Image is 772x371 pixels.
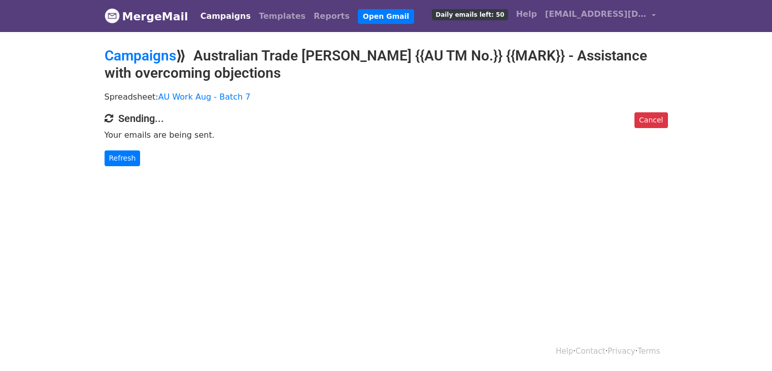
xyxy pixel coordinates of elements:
a: Campaigns [196,6,255,26]
h4: Sending... [105,112,668,125]
a: Refresh [105,150,141,166]
a: Help [512,4,541,24]
a: Contact [576,347,605,356]
a: Privacy [608,347,635,356]
span: [EMAIL_ADDRESS][DOMAIN_NAME] [545,8,647,20]
a: Reports [310,6,354,26]
a: [EMAIL_ADDRESS][DOMAIN_NAME] [541,4,660,28]
a: Daily emails left: 50 [428,4,512,24]
a: Campaigns [105,47,176,64]
p: Your emails are being sent. [105,130,668,140]
p: Spreadsheet: [105,91,668,102]
span: Daily emails left: 50 [432,9,508,20]
a: AU Work Aug - Batch 7 [158,92,251,102]
a: Cancel [634,112,667,128]
img: MergeMail logo [105,8,120,23]
a: Terms [637,347,660,356]
a: Templates [255,6,310,26]
a: Open Gmail [358,9,414,24]
h2: ⟫ Australian Trade [PERSON_NAME] {{AU TM No.}} {{MARK}} - Assistance with overcoming objections [105,47,668,81]
a: MergeMail [105,6,188,27]
a: Help [556,347,573,356]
